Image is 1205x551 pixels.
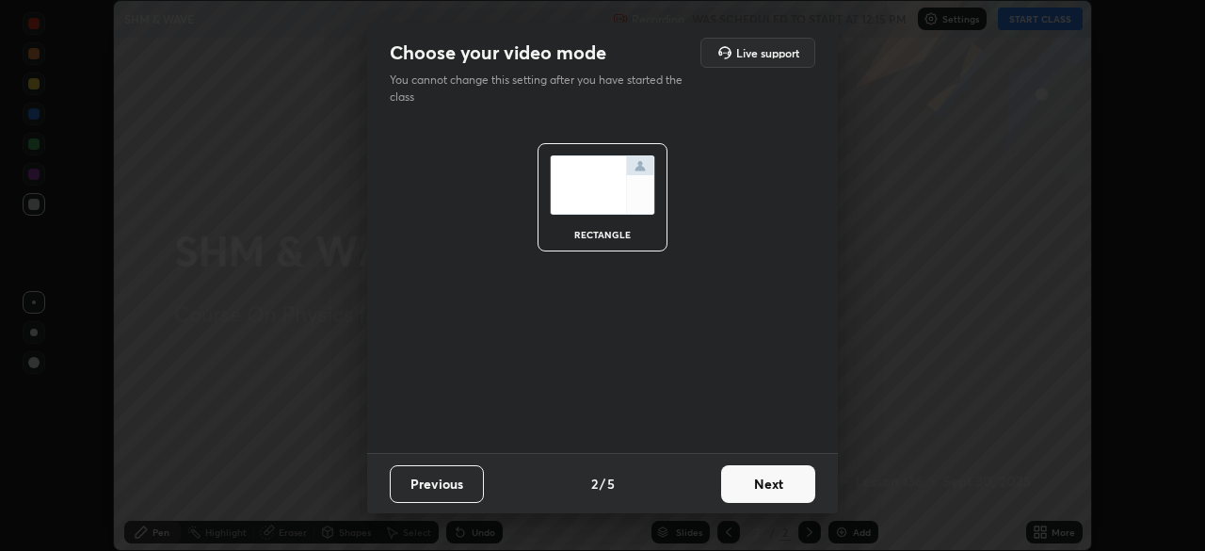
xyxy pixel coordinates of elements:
[736,47,799,58] h5: Live support
[390,41,606,65] h2: Choose your video mode
[600,474,605,494] h4: /
[550,155,655,215] img: normalScreenIcon.ae25ed63.svg
[591,474,598,494] h4: 2
[721,465,815,503] button: Next
[390,465,484,503] button: Previous
[390,72,695,105] p: You cannot change this setting after you have started the class
[565,230,640,239] div: rectangle
[607,474,615,494] h4: 5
